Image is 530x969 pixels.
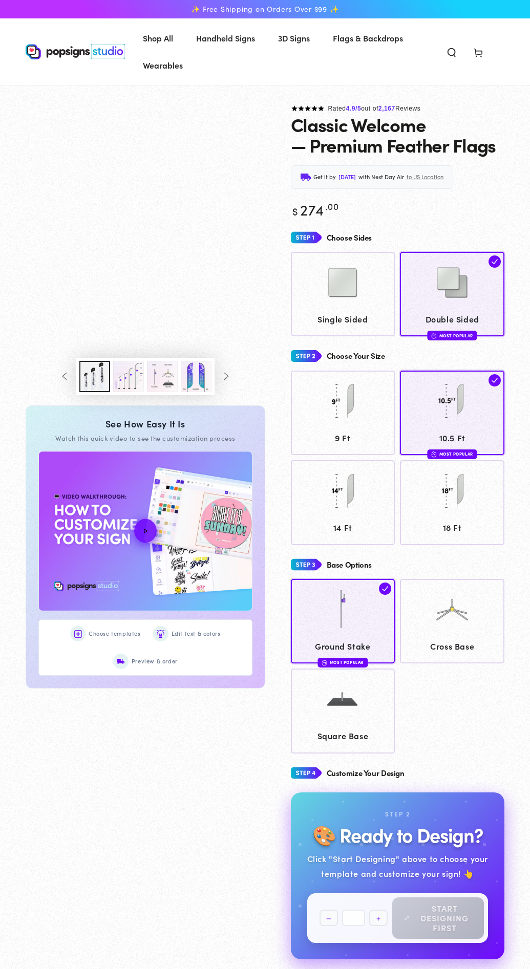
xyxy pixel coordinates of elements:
[400,460,504,545] a: 18 Ft 18 Ft
[327,352,385,360] h4: Choose Your Size
[74,630,82,638] img: Choose templates
[89,629,141,639] span: Choose templates
[113,361,144,392] button: Load image 2 in gallery view
[317,375,368,426] img: 9 Ft
[379,583,391,595] img: check.svg
[157,630,164,638] img: Edit text & colors
[147,361,178,392] button: Load image 3 in gallery view
[333,31,403,46] span: Flags & Backdrops
[291,199,340,220] bdi: 274
[291,579,395,663] a: Ground Stake Ground Stake Most Popular
[215,365,237,388] button: Slide right
[143,58,183,73] span: Wearables
[318,658,368,667] div: Most Popular
[427,584,478,635] img: Cross Base
[378,105,395,112] span: 2,167
[322,659,327,666] img: fire.svg
[325,200,340,212] sup: .00
[172,629,221,639] span: Edit text & colors
[327,233,372,242] h4: Choose Sides
[38,418,252,429] div: See How Easy It Is
[26,103,265,396] media-gallery: Gallery Viewer
[328,105,421,112] span: Rated out of Reviews
[489,374,501,386] img: check.svg
[427,257,478,308] img: Double Sided
[295,312,390,327] span: Single Sided
[278,31,310,46] span: 3D Signs
[291,252,395,336] a: Single Sided Single Sided
[188,25,263,52] a: Handheld Signs
[427,465,478,516] img: 18 Ft
[405,639,500,654] span: Cross Base
[400,252,504,336] a: Double Sided Double Sided Most Popular
[295,728,390,743] span: Square Base
[432,332,437,339] img: fire.svg
[327,561,372,569] h4: Base Options
[428,449,477,459] div: Most Popular
[291,228,322,247] img: Step 1
[405,312,500,327] span: Double Sided
[291,669,395,753] a: Square Base Square Base
[291,371,395,455] a: 9 Ft 9 Ft
[143,31,173,46] span: Shop All
[346,105,355,112] span: 4.9
[295,520,390,535] span: 14 Ft
[291,555,322,574] img: Step 3
[132,656,178,666] span: Preview & order
[181,361,211,392] button: Load image 4 in gallery view
[317,584,368,635] img: Ground Stake
[295,639,390,654] span: Ground Stake
[291,460,395,545] a: 14 Ft 14 Ft
[295,430,390,445] span: 9 Ft
[327,769,405,778] h4: Customize Your Design
[39,451,252,611] button: How to Customize Your Design
[358,172,404,182] span: with Next Day Air
[291,764,322,783] img: Step 4
[317,465,368,516] img: 14 Ft
[79,361,110,392] button: Load image 1 in gallery view
[317,257,368,308] img: Single Sided
[307,851,489,881] div: Click "Start Designing" above to choose your template and customize your sign! 👆
[355,105,361,112] span: /5
[489,255,501,268] img: check.svg
[428,331,477,340] div: Most Popular
[291,114,505,155] h1: Classic Welcome — Premium Feather Flags
[26,44,125,59] img: Popsigns Studio
[400,579,504,663] a: Cross Base Cross Base
[135,25,181,52] a: Shop All
[191,5,338,14] span: ✨ Free Shipping on Orders Over $99 ✨
[325,25,411,52] a: Flags & Backdrops
[38,434,252,443] div: Watch this quick video to see the customization process
[270,25,317,52] a: 3D Signs
[291,347,322,365] img: Step 2
[385,809,410,820] div: Step 2
[405,430,500,445] span: 10.5 Ft
[312,824,482,845] h2: 🎨 Ready to Design?
[432,450,437,458] img: fire.svg
[438,40,465,63] summary: Search our site
[196,31,255,46] span: Handheld Signs
[427,375,478,426] img: 10.5 Ft
[405,520,500,535] span: 18 Ft
[135,52,190,79] a: Wearables
[338,172,356,182] span: [DATE]
[54,365,76,388] button: Slide left
[400,371,504,455] a: 10.5 Ft 10.5 Ft Most Popular
[117,658,124,665] img: Preview & order
[317,674,368,725] img: Square Base
[292,204,299,218] span: $
[407,172,443,182] span: to US Location
[313,172,336,182] span: Get it by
